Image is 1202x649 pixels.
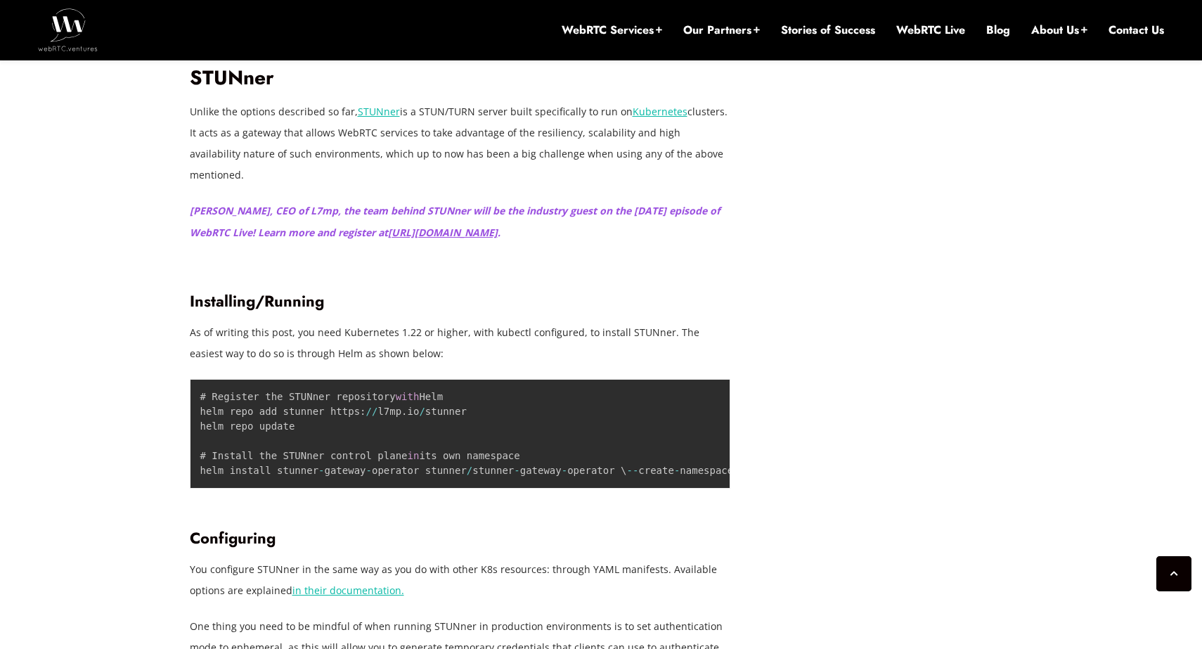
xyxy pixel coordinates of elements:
h3: Configuring [190,529,731,548]
a: Our Partners [683,23,760,38]
a: Stories of Success [781,23,875,38]
span: / [467,465,472,476]
span: - [366,465,372,476]
span: - [674,465,680,476]
a: STUNner [358,105,400,118]
a: WebRTC Live [896,23,965,38]
code: # Register the STUNner repository Helm helm repo add stunner https l7mp io stunner helm repo upda... [200,391,900,476]
a: Contact Us [1109,23,1164,38]
a: Blog [986,23,1010,38]
span: . [401,406,407,417]
a: [URL][DOMAIN_NAME] [388,226,498,239]
a: WebRTC Services [562,23,662,38]
span: / [419,406,425,417]
span: / [366,406,372,417]
span: : [360,406,366,417]
span: - [514,465,519,476]
p: As of writing this post, you need Kubernetes 1.22 or higher, with kubectl configured, to install ... [190,322,731,364]
a: in their documentation. [292,584,404,597]
a: About Us [1031,23,1087,38]
span: - [562,465,567,476]
strong: [PERSON_NAME], CEO of L7mp, the team behind STUNner will be the industry guest on the [DATE] epis... [190,204,720,238]
span: -- [626,465,638,476]
span: - [318,465,324,476]
h3: Installing/Running [190,292,731,311]
span: / [372,406,377,417]
span: with [396,391,420,402]
img: WebRTC.ventures [38,8,98,51]
a: Kubernetes [633,105,687,118]
h2: STUNner [190,66,731,91]
span: in [408,450,420,461]
p: Unlike the options described so far, is a STUN/TURN server built specifically to run on clusters.... [190,101,731,186]
p: You configure STUNner in the same way as you do with other K8s resources: through YAML manifests.... [190,559,731,601]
